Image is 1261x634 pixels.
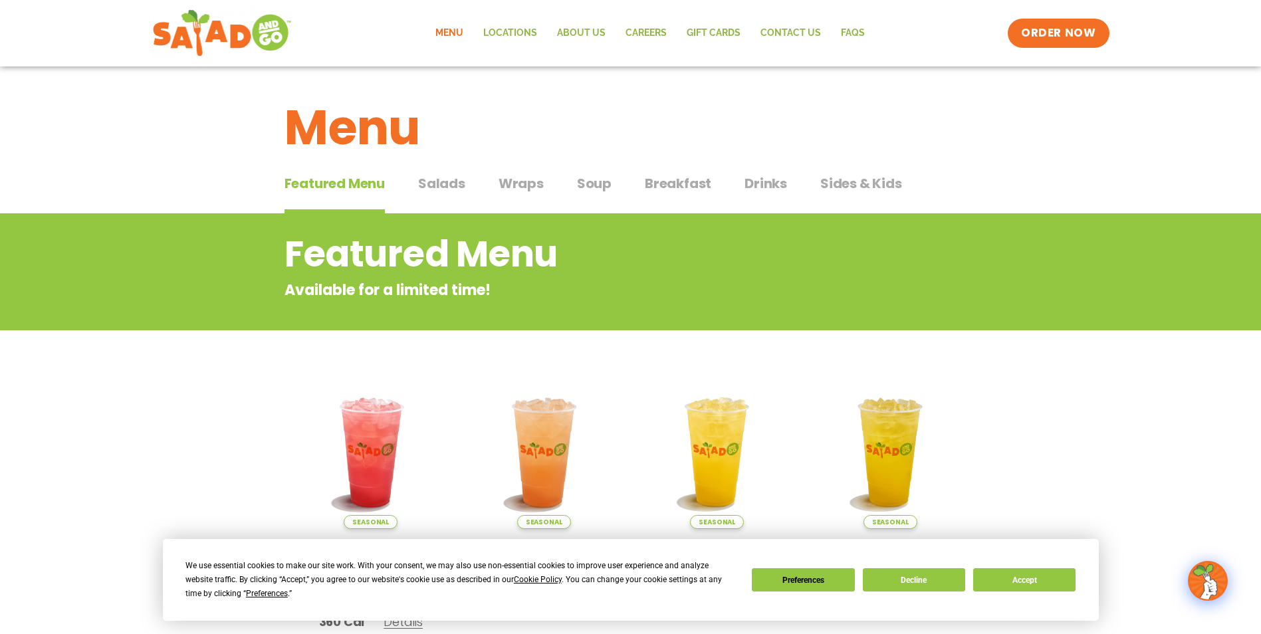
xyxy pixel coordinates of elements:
[294,375,448,529] img: Product photo for Blackberry Bramble Lemonade
[1189,562,1226,599] img: wpChatIcon
[973,568,1076,591] button: Accept
[185,559,736,601] div: We use essential cookies to make our site work. With your consent, we may also use non-essential ...
[616,18,677,49] a: Careers
[285,173,385,193] span: Featured Menu
[384,613,423,630] span: Details
[499,173,544,193] span: Wraps
[163,539,1099,621] div: Cookie Consent Prompt
[641,375,794,529] img: Product photo for Sunkissed Yuzu Lemonade
[547,18,616,49] a: About Us
[1008,19,1109,48] a: ORDER NOW
[577,173,612,193] span: Soup
[820,173,902,193] span: Sides & Kids
[344,515,398,529] span: Seasonal
[152,7,292,60] img: new-SAG-logo-768×292
[863,515,917,529] span: Seasonal
[745,173,787,193] span: Drinks
[473,18,547,49] a: Locations
[418,173,465,193] span: Salads
[514,575,562,584] span: Cookie Policy
[285,279,870,301] p: Available for a limited time!
[285,169,977,214] div: Tabbed content
[246,589,288,598] span: Preferences
[285,227,870,281] h2: Featured Menu
[690,515,744,529] span: Seasonal
[319,613,365,631] span: 360 Cal
[645,173,711,193] span: Breakfast
[1021,25,1095,41] span: ORDER NOW
[814,375,967,529] img: Product photo for Mango Grove Lemonade
[863,568,965,591] button: Decline
[517,515,571,529] span: Seasonal
[677,18,750,49] a: GIFT CARDS
[831,18,875,49] a: FAQs
[752,568,854,591] button: Preferences
[425,18,875,49] nav: Menu
[425,18,473,49] a: Menu
[285,92,977,163] h1: Menu
[750,18,831,49] a: Contact Us
[467,375,621,529] img: Product photo for Summer Stone Fruit Lemonade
